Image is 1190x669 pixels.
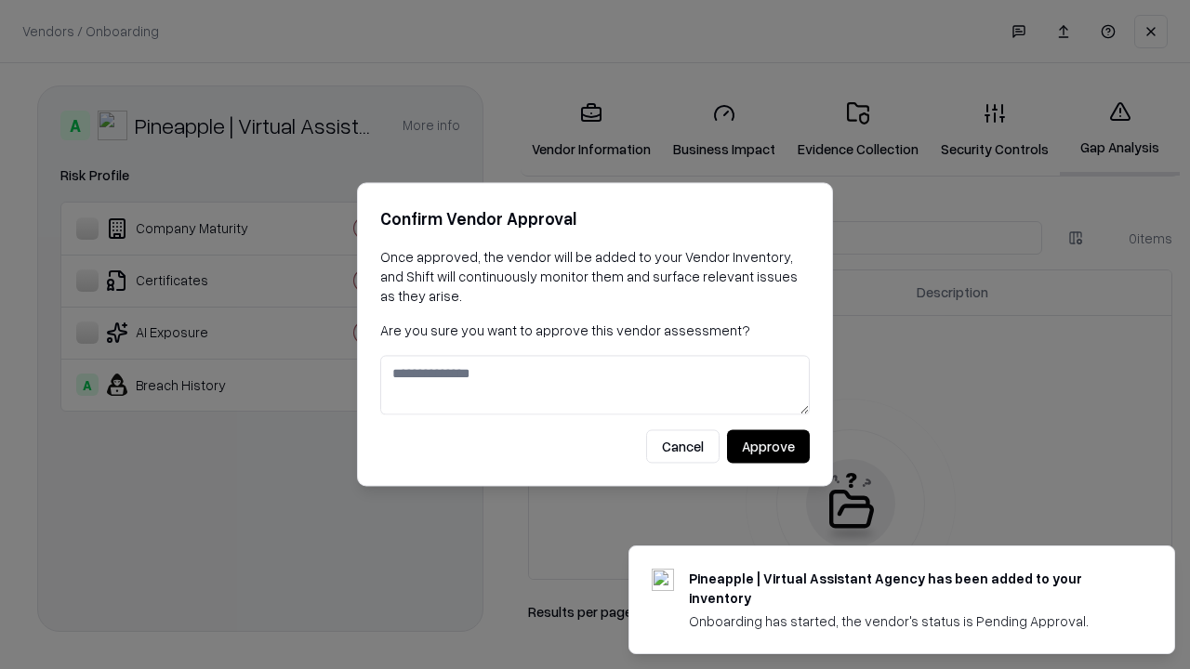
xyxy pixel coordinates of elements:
div: Onboarding has started, the vendor's status is Pending Approval. [689,611,1130,631]
div: Pineapple | Virtual Assistant Agency has been added to your inventory [689,569,1130,608]
button: Cancel [646,430,720,464]
img: trypineapple.com [652,569,674,591]
h2: Confirm Vendor Approval [380,205,810,232]
button: Approve [727,430,810,464]
p: Are you sure you want to approve this vendor assessment? [380,321,810,340]
p: Once approved, the vendor will be added to your Vendor Inventory, and Shift will continuously mon... [380,247,810,306]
